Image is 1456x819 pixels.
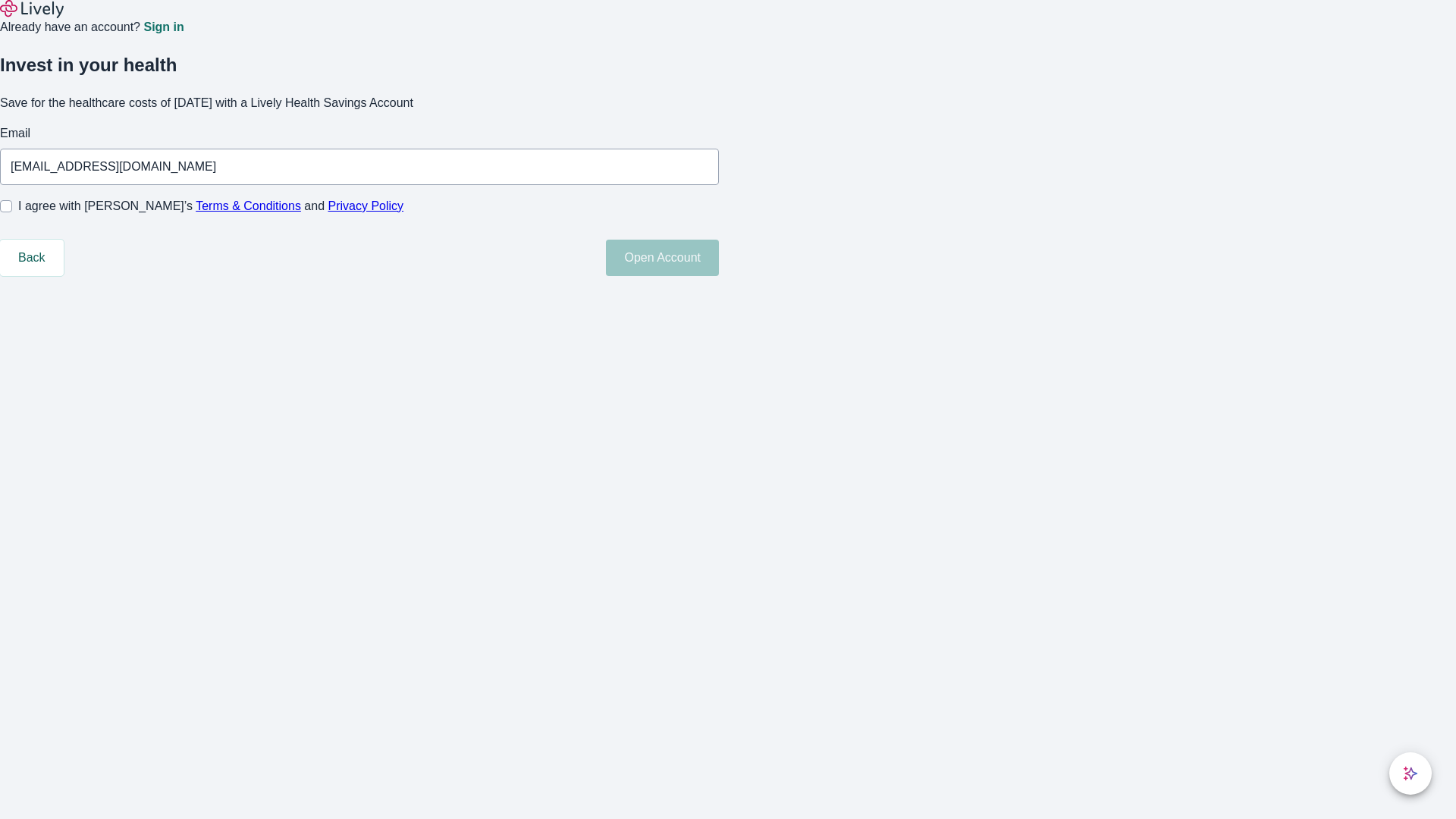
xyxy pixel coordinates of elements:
a: Terms & Conditions [196,199,301,212]
svg: Lively AI Assistant [1403,766,1418,781]
button: chat [1389,752,1432,795]
a: Sign in [143,21,184,33]
span: I agree with [PERSON_NAME]’s and [18,197,403,215]
a: Privacy Policy [328,199,404,212]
